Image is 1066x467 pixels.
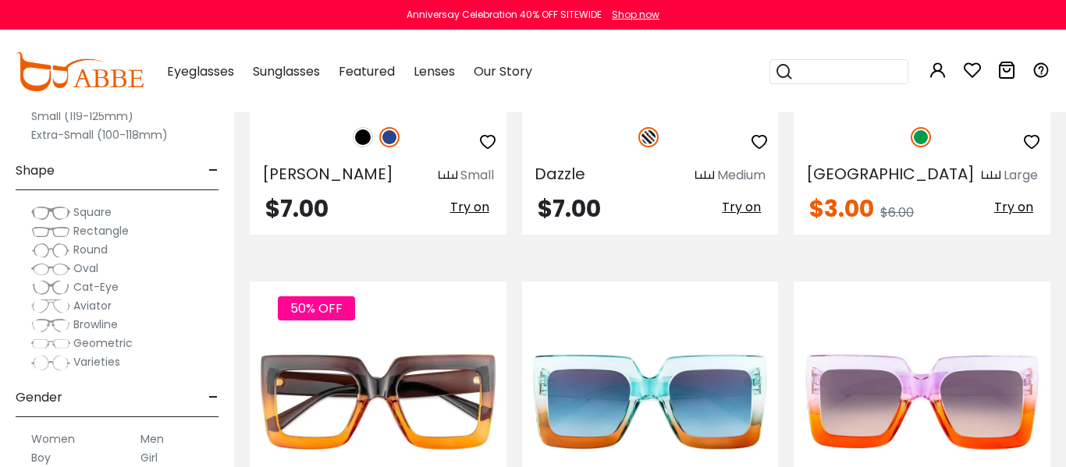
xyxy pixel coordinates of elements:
button: Try on [990,197,1038,218]
span: Shape [16,152,55,189]
span: Try on [722,198,761,216]
label: Extra-Small (100-118mm) [31,126,168,144]
span: Dazzle [535,163,585,185]
label: Girl [140,448,158,467]
span: $7.00 [265,192,329,225]
img: Rectangle.png [31,224,70,239]
span: $3.00 [809,192,874,225]
span: Round [73,242,108,257]
span: $7.00 [538,192,601,225]
span: [GEOGRAPHIC_DATA] [806,163,975,185]
span: Square [73,204,112,220]
label: Boy [31,448,51,467]
label: Small (119-125mm) [31,107,133,126]
a: Shop now [604,8,659,21]
img: size ruler [982,170,1000,182]
div: Large [1004,166,1038,185]
span: 50% OFF [278,296,355,320]
img: size ruler [695,170,714,182]
div: Small [460,166,494,185]
button: Try on [446,197,494,218]
div: Anniversay Celebration 40% OFF SITEWIDE [407,8,602,22]
span: Featured [339,62,395,80]
img: Geometric.png [31,336,70,352]
span: Oval [73,260,98,276]
label: Women [31,430,75,448]
img: Blue [379,127,400,147]
span: $6.00 [880,203,914,221]
img: Orange Morrison - Plastic ,Universal Bridge Fit [250,338,506,465]
span: Browline [73,317,118,332]
img: Black [353,127,373,147]
img: Round.png [31,242,70,258]
img: Oval.png [31,261,70,277]
span: Varieties [73,354,120,370]
div: Medium [717,166,766,185]
img: Pattern [638,127,659,147]
span: Gender [16,379,62,416]
span: Geometric [73,335,133,351]
div: Shop now [612,8,659,22]
span: Sunglasses [253,62,320,80]
img: Green [911,127,931,147]
span: - [208,379,219,416]
span: Cat-Eye [73,279,119,295]
img: Browline.png [31,317,70,333]
button: Try on [717,197,766,218]
img: Cat-Eye.png [31,280,70,295]
span: Try on [994,198,1033,216]
img: Aviator.png [31,299,70,314]
span: [PERSON_NAME] [262,163,393,185]
img: size ruler [439,170,457,182]
span: Rectangle [73,223,129,239]
span: - [208,152,219,189]
img: Varieties.png [31,355,70,371]
span: Lenses [414,62,455,80]
img: Purple Riddle - Plastic ,Sunglasses [794,338,1050,465]
span: Aviator [73,298,112,313]
img: abbeglasses.com [16,52,144,91]
img: Green Griffith - Plastic ,Sunglasses [522,338,779,465]
img: Square.png [31,205,70,221]
span: Eyeglasses [167,62,234,80]
span: Try on [450,198,489,216]
span: Our Story [474,62,532,80]
label: Men [140,430,164,448]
